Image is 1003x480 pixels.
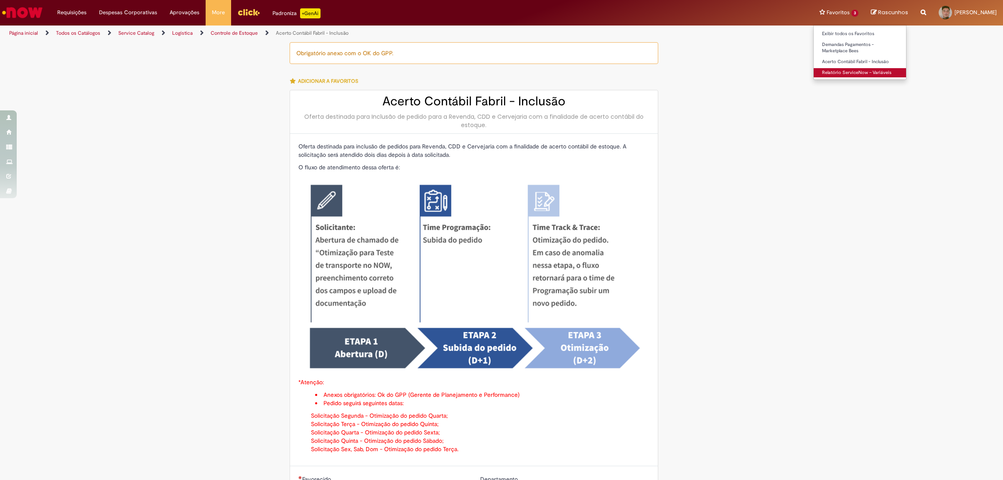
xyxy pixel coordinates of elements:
button: Adicionar a Favoritos [290,72,363,90]
a: Demandas Pagamentos - Marketplace Bees [814,40,906,56]
a: Todos os Catálogos [56,30,100,36]
a: Service Catalog [118,30,154,36]
span: Aprovações [170,8,199,17]
span: [PERSON_NAME] [955,9,997,16]
span: Rascunhos [878,8,908,16]
span: 3 [851,10,858,17]
a: Controle de Estoque [211,30,258,36]
span: Solicitação Quarta - Otimização do pedido Sexta; [311,429,440,436]
h2: Acerto Contábil Fabril - Inclusão [298,94,649,108]
p: Oferta destinada para inclusão de pedidos para Revenda, CDD e Cervejaria com a finalidade de acer... [298,142,649,159]
a: Relatório ServiceNow – Variáveis [814,68,906,77]
p: +GenAi [300,8,321,18]
span: Necessários [298,476,302,479]
span: More [212,8,225,17]
span: Solicitação Quinta - Otimização do pedido Sábado; [311,437,444,444]
div: Obrigatório anexo com o OK do GPP. [290,42,658,64]
span: Solicitação Terça - Otimização do pedido Quinta; [311,420,439,428]
p: O fluxo de atendimento dessa oferta é: [298,163,649,171]
img: ServiceNow [1,4,44,21]
span: Favoritos [827,8,850,17]
a: Logistica [172,30,193,36]
span: Despesas Corporativas [99,8,157,17]
a: Rascunhos [871,9,908,17]
li: Pedido seguirá seguintes datas: [315,399,649,407]
img: click_logo_yellow_360x200.png [237,6,260,18]
span: Solicitação Segunda - Otimização do pedido Quarta; [311,412,448,419]
a: Acerto Contábil Fabril - Inclusão [814,57,906,66]
li: Anexos obrigatórios: Ok do GPP (Gerente de Planejamento e Performance) [315,391,649,399]
span: Adicionar a Favoritos [298,78,358,84]
a: Página inicial [9,30,38,36]
div: Padroniza [272,8,321,18]
span: Solicitação Sex, Sab, Dom - Otimização do pedido Terça. [311,445,458,453]
a: Exibir todos os Favoritos [814,29,906,38]
span: Requisições [57,8,87,17]
div: Oferta destinada para Inclusão de pedido para a Revenda, CDD e Cervejaria com a finalidade de ace... [298,112,649,129]
ul: Trilhas de página [6,26,662,41]
a: Acerto Contábil Fabril - Inclusão [276,30,349,36]
ul: Favoritos [813,25,906,80]
span: *Atenção: [298,378,324,386]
